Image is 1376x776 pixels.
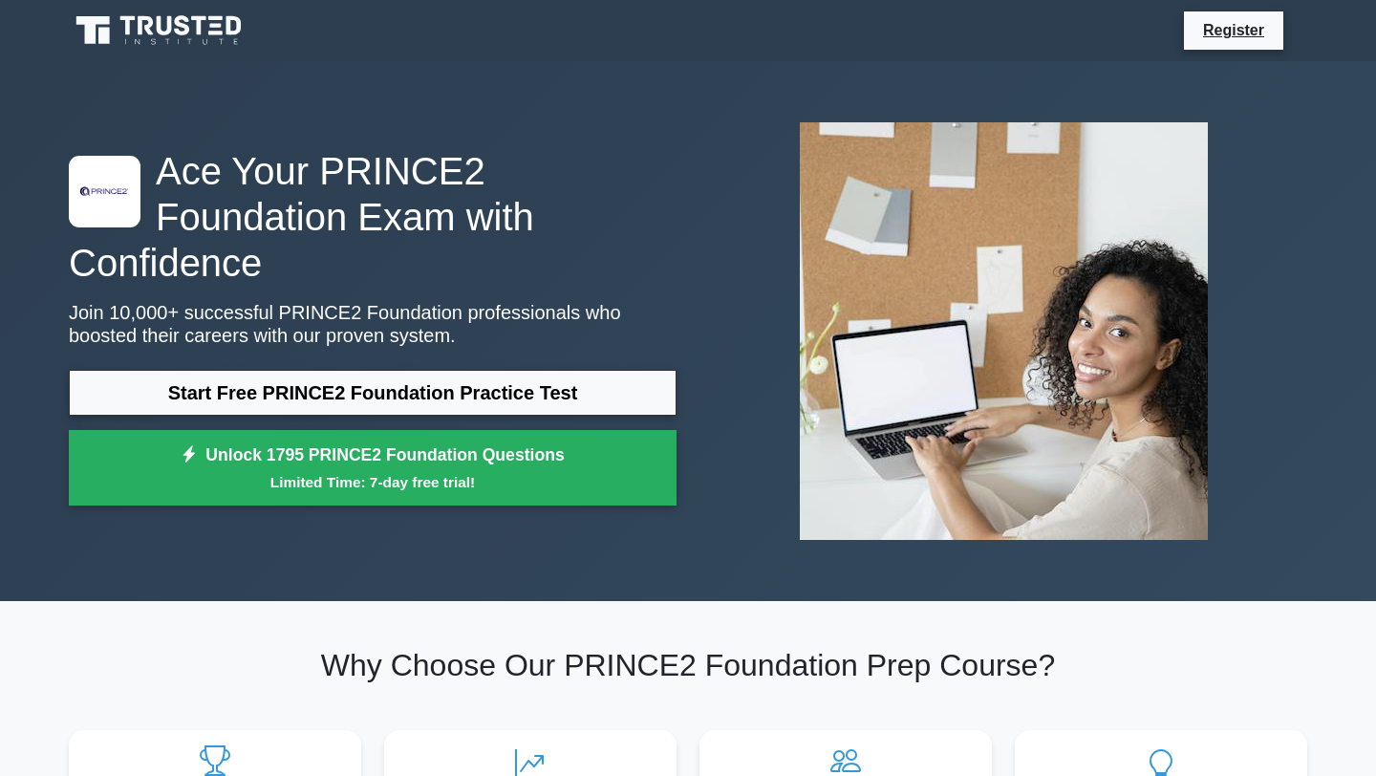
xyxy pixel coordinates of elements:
[1192,18,1276,42] a: Register
[93,471,653,493] small: Limited Time: 7-day free trial!
[69,430,677,507] a: Unlock 1795 PRINCE2 Foundation QuestionsLimited Time: 7-day free trial!
[69,370,677,416] a: Start Free PRINCE2 Foundation Practice Test
[69,301,677,347] p: Join 10,000+ successful PRINCE2 Foundation professionals who boosted their careers with our prove...
[69,647,1307,683] h2: Why Choose Our PRINCE2 Foundation Prep Course?
[69,148,677,286] h1: Ace Your PRINCE2 Foundation Exam with Confidence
